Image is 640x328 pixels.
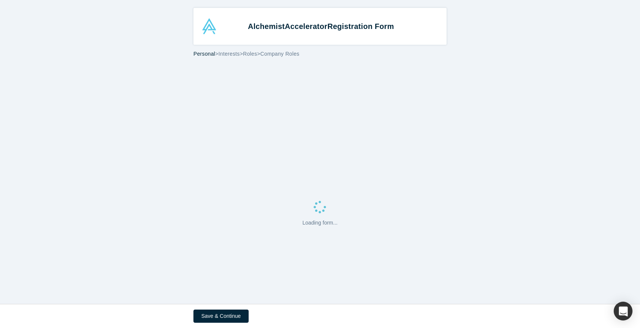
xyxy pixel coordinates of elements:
span: Interests [219,51,240,57]
div: > > > [193,50,447,58]
button: Save & Continue [193,310,249,323]
span: Personal [193,51,215,57]
span: Roles [243,51,257,57]
span: Accelerator [285,22,327,30]
p: Loading form... [302,219,337,227]
strong: Alchemist Registration Form [248,22,394,30]
span: Company Roles [260,51,299,57]
img: Alchemist Accelerator Logo [201,18,217,34]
